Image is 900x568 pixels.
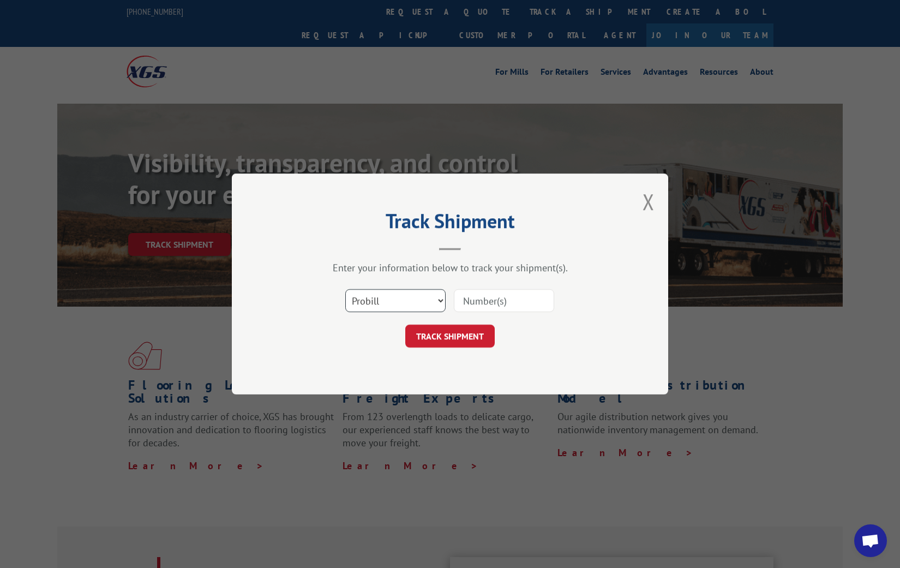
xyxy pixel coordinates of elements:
div: Enter your information below to track your shipment(s). [286,261,614,274]
button: Close modal [643,187,655,216]
a: Open chat [854,524,887,557]
h2: Track Shipment [286,213,614,234]
input: Number(s) [454,289,554,312]
button: TRACK SHIPMENT [405,325,495,348]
